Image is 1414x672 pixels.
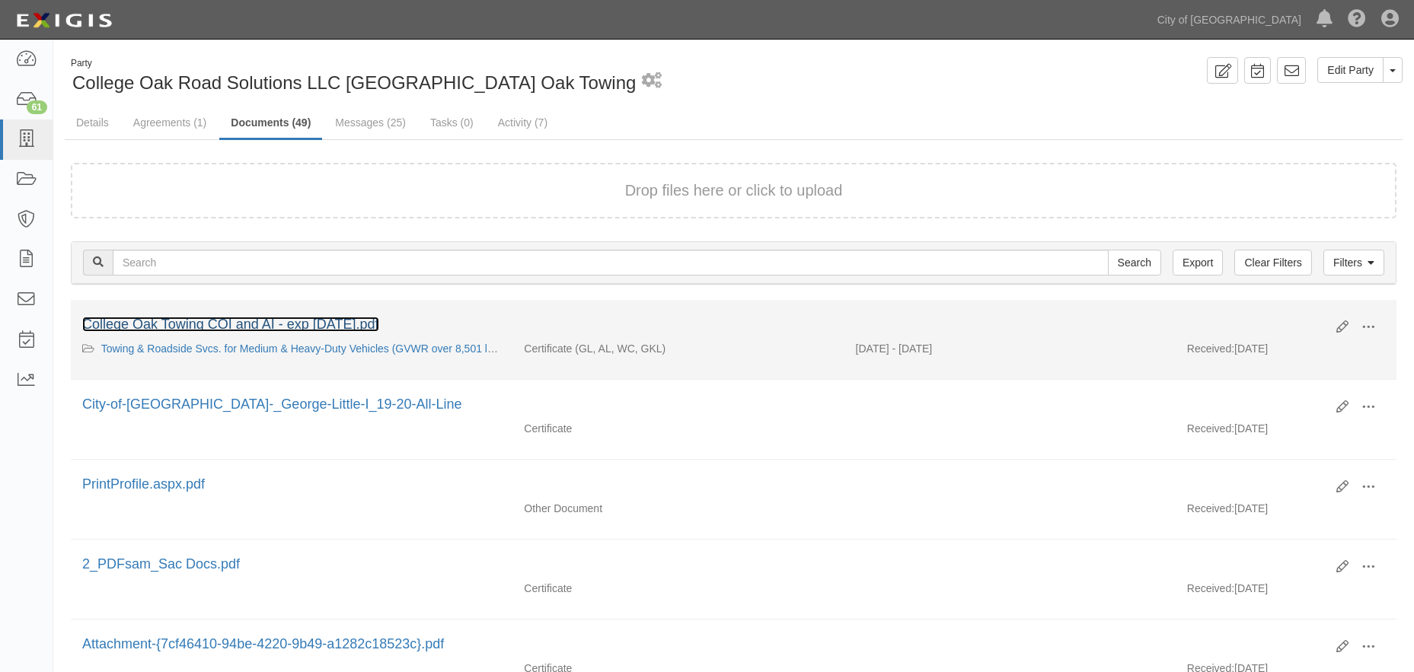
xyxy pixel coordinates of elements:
[82,556,240,572] a: 2_PDFsam_Sac Docs.pdf
[82,475,1325,495] div: PrintProfile.aspx.pdf
[512,421,844,436] div: Certificate
[1176,581,1396,604] div: [DATE]
[844,581,1176,581] div: Effective - Expiration
[1150,5,1309,35] a: City of [GEOGRAPHIC_DATA]
[1187,581,1234,596] p: Received:
[65,57,723,96] div: College Oak Road Solutions LLC dba College Oak Towing
[1176,501,1396,524] div: [DATE]
[1323,250,1384,275] a: Filters
[65,107,120,138] a: Details
[82,555,1325,575] div: 2_PDFsam_Sac Docs.pdf
[487,107,559,138] a: Activity (7)
[72,72,636,93] span: College Oak Road Solutions LLC [GEOGRAPHIC_DATA] Oak Towing
[1187,341,1234,356] p: Received:
[71,57,636,70] div: Party
[219,107,322,140] a: Documents (49)
[1317,57,1384,83] a: Edit Party
[642,73,662,89] i: 2 scheduled workflows
[82,315,1325,335] div: College Oak Towing COI and AI - exp 3-1-2026.pdf
[844,661,1176,661] div: Effective - Expiration
[82,395,1325,415] div: City-of-Sacramento-_George-Little-I_19-20-All-Line
[82,636,444,651] a: Attachment-{7cf46410-94be-4220-9b49-a1282c18523c}.pdf
[82,397,462,412] a: City-of-[GEOGRAPHIC_DATA]-_George-Little-I_19-20-All-Line
[844,501,1176,502] div: Effective - Expiration
[82,476,205,492] a: PrintProfile.aspx.pdf
[1173,250,1223,275] a: Export
[1234,250,1311,275] a: Clear Filters
[1176,341,1396,364] div: [DATE]
[11,7,117,34] img: logo-5460c22ac91f19d4615b14bd174203de0afe785f0fc80cf4dbbc73dc1793850b.png
[82,317,379,332] a: College Oak Towing COI and AI - exp [DATE].pdf
[1348,11,1366,29] i: Help Center - Complianz
[101,342,567,355] a: Towing & Roadside Svcs. for Medium & Heavy-Duty Vehicles (GVWR over 8,501 lbs.) (2021-1379)
[27,100,47,114] div: 61
[625,180,843,202] button: Drop files here or click to upload
[113,250,1109,275] input: Search
[512,341,844,356] div: General Liability Auto Liability Workers Compensation/Employers Liability Garage Keepers Liability
[844,341,1176,356] div: Effective 03/01/2025 - Expiration 03/01/2026
[82,635,1325,654] div: Attachment-{7cf46410-94be-4220-9b49-a1282c18523c}.pdf
[1187,501,1234,516] p: Received:
[324,107,417,138] a: Messages (25)
[82,341,501,356] div: Towing & Roadside Svcs. for Medium & Heavy-Duty Vehicles (GVWR over 8,501 lbs.) (2021-1379)
[419,107,485,138] a: Tasks (0)
[844,421,1176,422] div: Effective - Expiration
[1108,250,1161,275] input: Search
[512,581,844,596] div: Certificate
[512,501,844,516] div: Other Document
[1187,421,1234,436] p: Received:
[1176,421,1396,444] div: [DATE]
[122,107,218,138] a: Agreements (1)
